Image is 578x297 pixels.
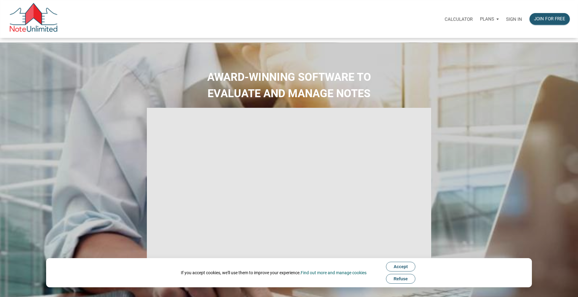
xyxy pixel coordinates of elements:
[386,262,415,271] button: Accept
[444,16,473,22] p: Calculator
[181,270,367,276] div: If you accept cookies, we'll use them to improve your experience.
[476,9,502,29] a: Plans
[386,274,415,284] button: Refuse
[476,10,502,28] button: Plans
[534,15,565,22] div: Join for free
[5,69,573,102] h2: AWARD-WINNING SOFTWARE TO EVALUATE AND MANAGE NOTES
[147,108,431,268] iframe: NoteUnlimited
[480,16,494,22] p: Plans
[526,9,573,29] a: Join for free
[394,264,408,269] span: Accept
[502,9,526,29] a: Sign in
[394,276,408,281] span: Refuse
[529,13,570,25] button: Join for free
[441,9,476,29] a: Calculator
[301,270,367,275] a: Find out more and manage cookies
[506,16,522,22] p: Sign in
